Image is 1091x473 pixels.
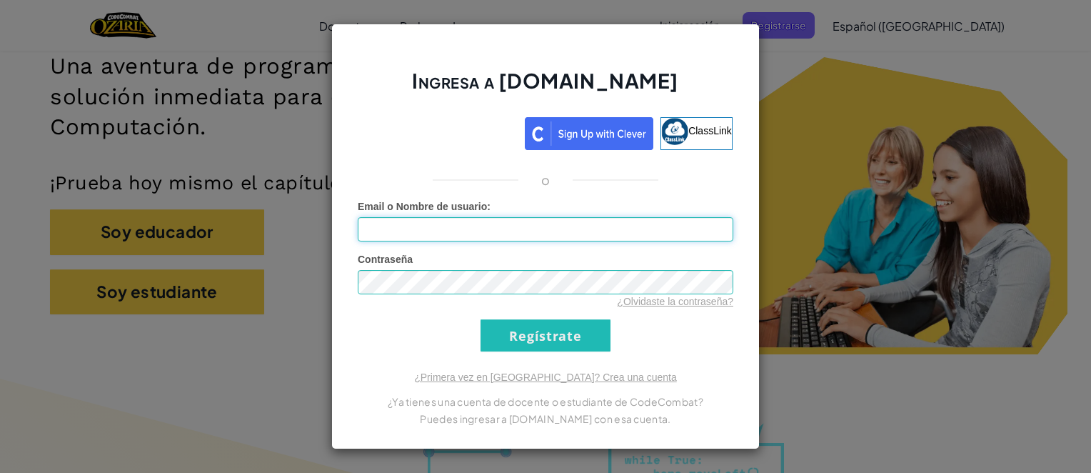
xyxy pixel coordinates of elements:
h2: Ingresa a [DOMAIN_NAME] [358,67,733,109]
span: ClassLink [688,125,732,136]
label: : [358,199,491,214]
span: Contraseña [358,254,413,265]
img: clever_sso_button@2x.png [525,117,653,150]
span: Email o Nombre de usuario [358,201,487,212]
p: o [541,171,550,189]
a: ¿Primera vez en [GEOGRAPHIC_DATA]? Crea una cuenta [414,372,677,383]
input: Regístrate [481,319,610,352]
iframe: Botón Iniciar sesión con Google [351,116,525,147]
iframe: Cuadro de diálogo Iniciar sesión con Google [798,14,1077,221]
a: ¿Olvidaste la contraseña? [617,296,733,307]
img: classlink-logo-small.png [661,118,688,145]
p: Puedes ingresar a [DOMAIN_NAME] con esa cuenta. [358,410,733,427]
p: ¿Ya tienes una cuenta de docente o estudiante de CodeCombat? [358,393,733,410]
